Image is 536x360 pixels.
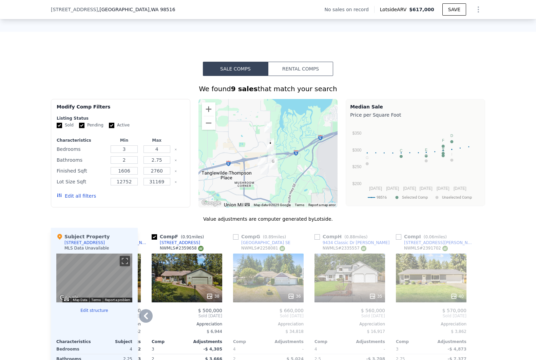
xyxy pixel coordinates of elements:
[442,148,445,152] text: A
[396,233,449,240] div: Comp I
[187,339,222,344] div: Adjustments
[233,347,236,352] span: 4
[442,308,466,313] span: $ 570,000
[451,329,466,334] span: $ 3,862
[352,164,362,169] text: $250
[314,233,370,240] div: Comp H
[57,177,107,186] div: Lot Size Sqft
[152,321,222,327] div: Appreciation
[174,159,177,162] button: Clear
[233,313,304,319] span: Sold [DATE]
[286,329,304,334] span: $ 34,818
[152,313,222,319] span: Sold [DATE]
[369,186,382,191] text: [DATE]
[314,339,350,344] div: Comp
[64,245,109,251] div: MLS Data Unavailable
[308,203,336,207] a: Report a map error
[57,116,185,121] div: Listing Status
[142,138,172,143] div: Max
[425,153,428,157] text: H
[109,123,114,128] input: Active
[152,233,207,240] div: Comp F
[269,158,277,169] div: 9607 Regency Loop SE
[265,235,274,239] span: 0.89
[258,157,265,168] div: 229 Planer Ct SE
[152,240,200,245] a: [STREET_ADDRESS]
[183,235,192,239] span: 0.91
[352,131,362,136] text: $350
[425,148,427,152] text: E
[386,186,399,191] text: [DATE]
[472,3,485,16] button: Show Options
[325,6,374,13] div: No sales on record
[233,321,304,327] div: Appreciation
[120,256,130,266] button: Toggle fullscreen view
[352,148,362,153] text: $300
[200,199,223,207] img: Google
[160,245,204,251] div: NWMLS # 2359658
[396,321,466,327] div: Appreciation
[396,313,466,319] span: Sold [DATE]
[350,110,481,120] div: Price per Square Foot
[403,186,416,191] text: [DATE]
[174,170,177,173] button: Clear
[267,140,274,151] div: 9504 27th Ave NE
[295,203,304,207] a: Terms (opens in new tab)
[204,347,222,352] span: -$ 4,305
[96,344,132,354] div: 4
[56,308,132,313] button: Edit structure
[442,145,444,149] text: B
[79,123,84,128] input: Pending
[254,203,291,207] span: Map data ©2025 Google
[346,235,355,239] span: 0.88
[51,84,485,94] div: We found that match your search
[245,203,250,206] button: Keyboard shortcuts
[451,134,453,138] text: D
[241,245,285,251] div: NWMLS # 2258081
[94,339,132,344] div: Subject
[323,240,389,245] div: 9434 Classic Dr [PERSON_NAME]
[448,347,466,352] span: -$ 4,873
[280,308,304,313] span: $ 660,000
[366,156,369,160] text: G
[203,62,268,76] button: Sale Comps
[402,195,428,200] text: Selected Comp
[420,186,433,191] text: [DATE]
[178,235,207,239] span: ( miles)
[288,293,301,300] div: 36
[91,298,101,302] a: Terms (opens in new tab)
[57,166,107,176] div: Finished Sqft
[396,347,399,352] span: 3
[58,294,80,302] img: Google
[98,6,175,13] span: , [GEOGRAPHIC_DATA]
[268,62,333,76] button: Rental Comps
[51,6,98,13] span: [STREET_ADDRESS]
[56,254,132,302] div: Map
[267,138,274,150] div: 2801 Johns Pl NE
[57,122,74,128] label: Sold
[57,138,107,143] div: Characteristics
[268,339,304,344] div: Adjustments
[350,339,385,344] div: Adjustments
[233,233,289,240] div: Comp G
[396,240,475,245] a: [STREET_ADDRESS][PERSON_NAME]
[267,156,275,167] div: 9536 Marlbrook Loop SE
[361,246,366,251] img: NWMLS Logo
[442,3,466,16] button: SAVE
[160,240,200,245] div: [STREET_ADDRESS]
[202,102,215,116] button: Zoom in
[437,186,449,191] text: [DATE]
[233,240,290,245] a: [GEOGRAPHIC_DATA] SE
[380,6,409,13] span: Lotside ARV
[264,121,272,133] div: 9434 Classic Dr NE
[56,344,93,354] div: Bedrooms
[400,148,403,153] text: C
[231,85,258,93] strong: 9 sales
[350,103,481,110] div: Median Sale
[350,120,480,204] svg: A chart.
[57,193,96,199] button: Edit all filters
[109,138,139,143] div: Min
[56,339,94,344] div: Characteristics
[105,298,130,302] a: Report a problem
